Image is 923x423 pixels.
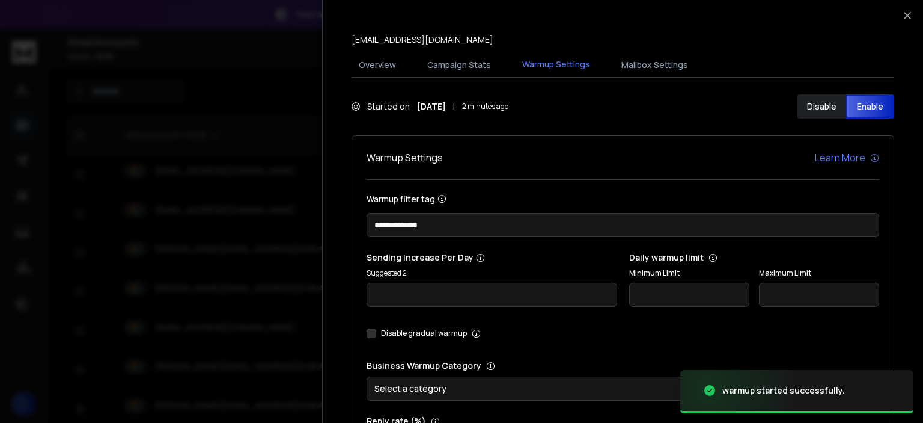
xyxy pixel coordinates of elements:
a: Learn More [815,150,879,165]
p: Suggested 2 [367,268,617,278]
strong: [DATE] [417,100,446,113]
button: Overview [352,52,403,78]
p: Sending Increase Per Day [367,252,617,264]
p: Daily warmup limit [629,252,880,264]
label: Disable gradual warmup [381,329,467,338]
div: Started on [352,100,508,113]
p: Business Warmup Category [367,360,879,372]
p: Select a category [374,383,451,395]
p: [EMAIL_ADDRESS][DOMAIN_NAME] [352,34,493,46]
button: DisableEnable [797,94,894,119]
div: warmup started successfully. [722,384,845,397]
button: Warmup Settings [515,51,597,79]
span: | [453,100,455,113]
button: Enable [846,94,895,119]
button: Campaign Stats [420,52,498,78]
h1: Warmup Settings [367,150,443,165]
button: Mailbox Settings [614,52,695,78]
label: Minimum Limit [629,268,749,278]
label: Maximum Limit [759,268,879,278]
button: Disable [797,94,846,119]
span: 2 minutes ago [462,102,508,111]
label: Warmup filter tag [367,194,879,203]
